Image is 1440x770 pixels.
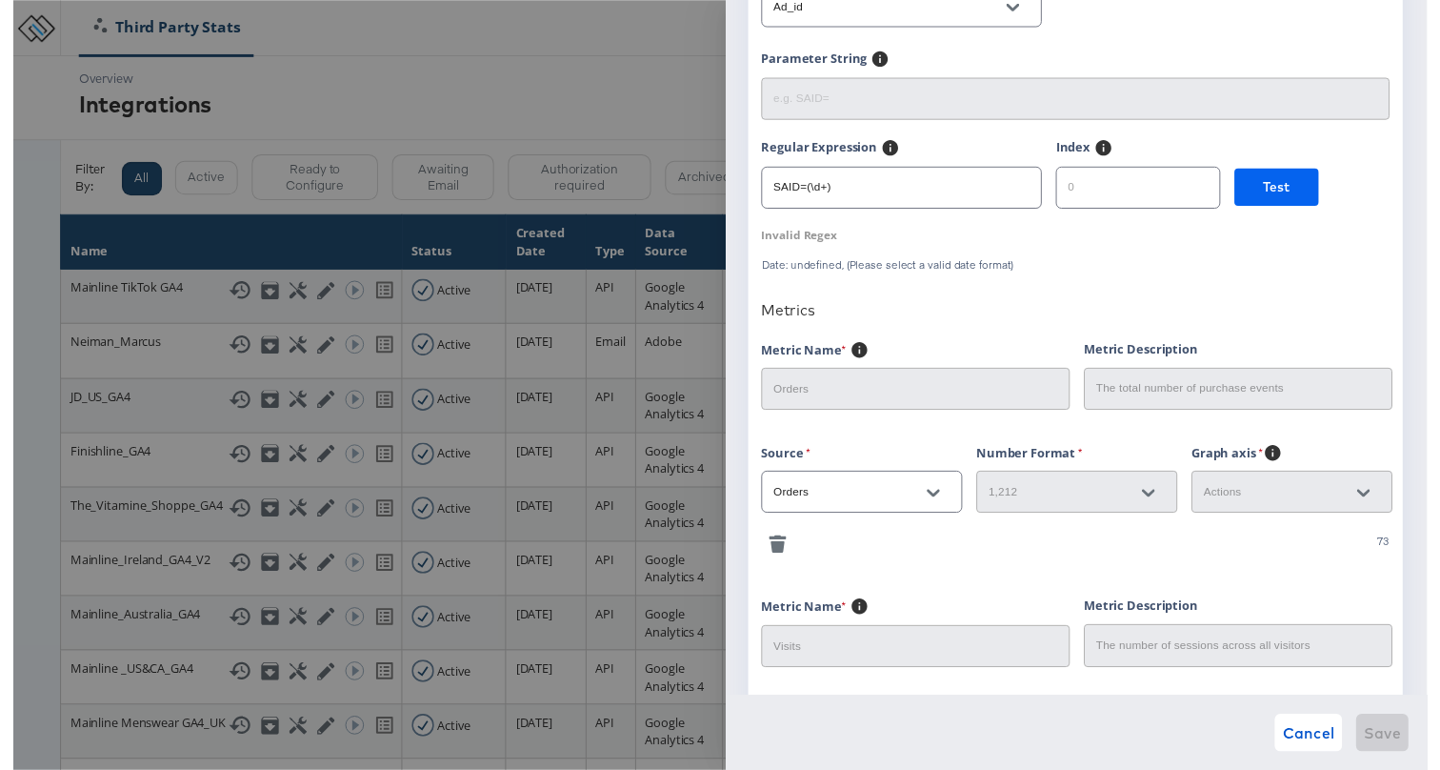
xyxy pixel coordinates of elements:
div: Invalid Regex [762,232,839,248]
label: Metric Name [762,608,849,632]
a: Test [1244,172,1330,232]
span: Cancel [1292,733,1346,760]
div: Metrics [762,306,1402,325]
div: 73 [1389,545,1402,563]
label: Metric Name [762,347,849,371]
div: Date: undefined, (Please select a valid date format) [762,263,1048,276]
label: Number Format [981,452,1090,471]
label: Regular Expression [762,141,880,165]
label: Metric Description [1090,347,1207,365]
label: Parameter String [762,51,870,74]
input: \d+[^x] [763,163,1047,204]
label: Index [1062,141,1097,165]
input: e.g. SAID= [763,72,1401,113]
button: Test [1244,172,1330,210]
label: Graph axis [1200,452,1273,476]
span: Test [1272,179,1301,203]
button: Cancel [1285,727,1353,765]
input: 0 [1063,163,1229,204]
button: Open [923,488,951,517]
label: Source [762,452,812,471]
label: Metric Description [1090,608,1207,626]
